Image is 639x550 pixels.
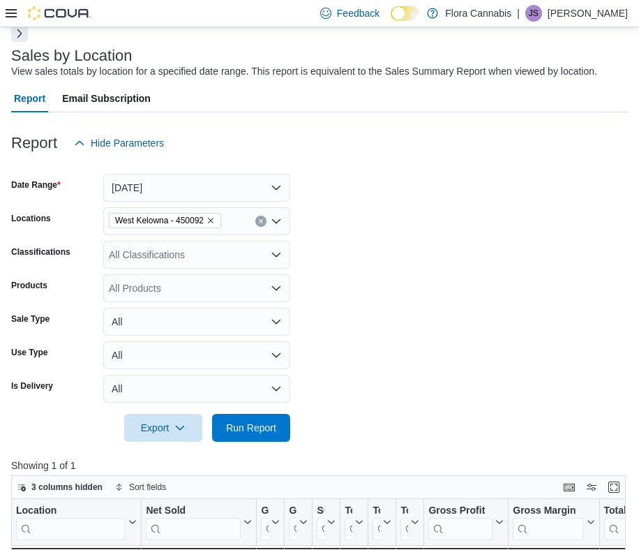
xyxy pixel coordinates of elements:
[561,479,578,496] button: Keyboard shortcuts
[317,505,336,540] button: Subtotal
[289,505,296,518] div: Gross Sales
[68,129,170,157] button: Hide Parameters
[513,505,583,540] div: Gross Margin
[428,505,493,540] div: Gross Profit
[345,505,352,540] div: Total Tax
[255,216,266,227] button: Clear input
[289,505,308,540] button: Gross Sales
[146,505,252,540] button: Net Sold
[428,505,504,540] button: Gross Profit
[583,479,600,496] button: Display options
[11,25,28,42] button: Next
[525,5,542,22] div: Jordan Schwab
[400,505,419,540] button: Total Cost
[289,505,296,540] div: Gross Sales
[11,213,51,224] label: Locations
[103,341,290,369] button: All
[146,505,241,518] div: Net Sold
[146,505,241,540] div: Net Sold
[206,216,215,225] button: Remove West Kelowna - 450092 from selection in this group
[11,47,133,64] h3: Sales by Location
[14,84,45,112] span: Report
[373,505,380,518] div: Total Invoiced
[513,505,583,518] div: Gross Margin
[103,174,290,202] button: [DATE]
[445,5,511,22] p: Flora Cannabis
[12,479,108,496] button: 3 columns hidden
[271,216,282,227] button: Open list of options
[345,505,352,518] div: Total Tax
[133,414,194,442] span: Export
[124,414,202,442] button: Export
[11,280,47,291] label: Products
[337,6,379,20] span: Feedback
[11,135,57,151] h3: Report
[115,214,204,228] span: West Kelowna - 450092
[91,136,164,150] span: Hide Parameters
[373,505,380,540] div: Total Invoiced
[212,414,290,442] button: Run Report
[226,421,276,435] span: Run Report
[400,505,408,540] div: Total Cost
[261,505,280,540] button: Gift Cards
[28,6,91,20] img: Cova
[428,505,493,518] div: Gross Profit
[271,283,282,294] button: Open list of options
[11,64,597,79] div: View sales totals by location for a specified date range. This report is equivalent to the Sales ...
[16,505,137,540] button: Location
[11,179,61,191] label: Date Range
[261,505,269,518] div: Gift Cards
[11,246,70,258] label: Classifications
[606,479,622,496] button: Enter fullscreen
[400,505,408,518] div: Total Cost
[11,380,53,392] label: Is Delivery
[31,482,103,493] span: 3 columns hidden
[11,313,50,325] label: Sale Type
[391,6,420,21] input: Dark Mode
[62,84,151,112] span: Email Subscription
[11,347,47,358] label: Use Type
[103,308,290,336] button: All
[16,505,126,518] div: Location
[517,5,520,22] p: |
[11,459,632,473] p: Showing 1 of 1
[513,505,594,540] button: Gross Margin
[345,505,363,540] button: Total Tax
[317,505,324,518] div: Subtotal
[110,479,172,496] button: Sort fields
[317,505,324,540] div: Subtotal
[103,375,290,403] button: All
[529,5,539,22] span: JS
[373,505,391,540] button: Total Invoiced
[109,213,221,228] span: West Kelowna - 450092
[16,505,126,540] div: Location
[271,249,282,260] button: Open list of options
[548,5,628,22] p: [PERSON_NAME]
[261,505,269,540] div: Gift Card Sales
[129,482,166,493] span: Sort fields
